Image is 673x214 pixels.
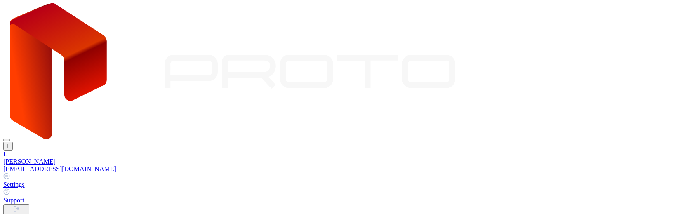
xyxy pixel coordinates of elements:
div: [PERSON_NAME] [3,158,670,165]
div: [EMAIL_ADDRESS][DOMAIN_NAME] [3,165,670,173]
div: Settings [3,181,670,188]
button: L [3,142,13,151]
a: L[PERSON_NAME][EMAIL_ADDRESS][DOMAIN_NAME] [3,151,670,173]
a: Support [3,188,670,204]
div: L [3,151,670,158]
div: Support [3,197,670,204]
a: Settings [3,173,670,188]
